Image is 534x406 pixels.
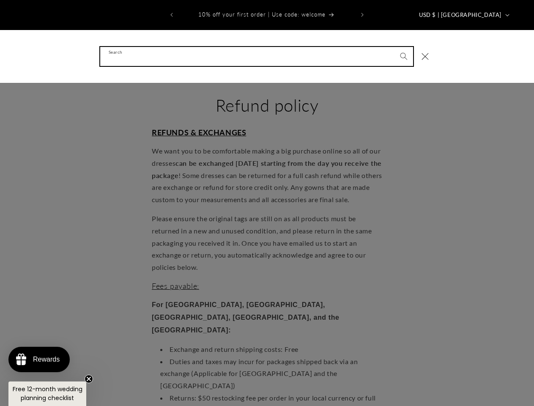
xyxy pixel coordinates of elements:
span: USD $ | [GEOGRAPHIC_DATA] [419,11,501,19]
button: Next announcement [353,7,372,23]
button: Close teaser [85,375,93,383]
button: Close [416,47,434,66]
button: Search [394,47,413,66]
div: Rewards [33,356,60,363]
button: Previous announcement [162,7,181,23]
button: USD $ | [GEOGRAPHIC_DATA] [414,7,513,23]
span: Free 12-month wedding planning checklist [13,385,82,402]
span: 10% off your first order | Use code: welcome [198,11,326,18]
div: Free 12-month wedding planning checklistClose teaser [8,381,86,406]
